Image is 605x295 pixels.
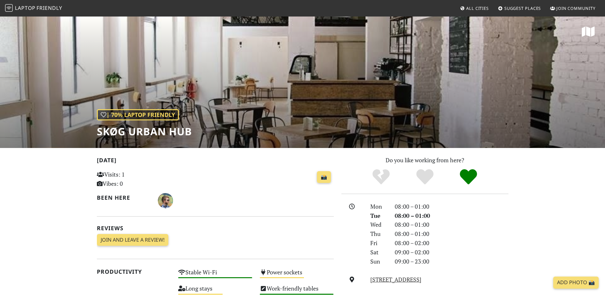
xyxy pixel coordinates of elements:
[391,257,512,266] div: 09:00 – 23:00
[97,268,171,275] h2: Productivity
[366,238,391,248] div: Fri
[370,276,421,283] a: [STREET_ADDRESS]
[391,211,512,220] div: 08:00 – 01:00
[5,4,13,12] img: LaptopFriendly
[495,3,544,14] a: Suggest Places
[97,234,168,246] a: Join and leave a review!
[97,109,179,120] div: | 70% Laptop Friendly
[256,267,338,283] div: Power sockets
[37,4,62,11] span: Friendly
[97,157,334,166] h2: [DATE]
[391,238,512,248] div: 08:00 – 02:00
[97,125,192,137] h1: SKØG Urban Hub
[366,248,391,257] div: Sat
[391,248,512,257] div: 09:00 – 02:00
[366,229,391,238] div: Thu
[391,229,512,238] div: 08:00 – 01:00
[158,193,173,208] img: 5197-jiri.jpg
[504,5,541,11] span: Suggest Places
[359,168,403,186] div: No
[391,220,512,229] div: 08:00 – 01:00
[403,168,447,186] div: Yes
[553,277,599,289] a: Add Photo 📸
[341,156,508,165] p: Do you like working from here?
[97,194,151,201] h2: Been here
[5,3,62,14] a: LaptopFriendly LaptopFriendly
[556,5,595,11] span: Join Community
[366,202,391,211] div: Mon
[97,225,334,231] h2: Reviews
[97,170,171,188] p: Visits: 1 Vibes: 0
[15,4,36,11] span: Laptop
[447,168,490,186] div: Definitely!
[366,211,391,220] div: Tue
[391,202,512,211] div: 08:00 – 01:00
[317,171,331,183] a: 📸
[174,267,256,283] div: Stable Wi-Fi
[457,3,491,14] a: All Cities
[158,196,173,204] span: Jiří Papoušek
[366,257,391,266] div: Sun
[366,220,391,229] div: Wed
[548,3,598,14] a: Join Community
[466,5,489,11] span: All Cities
